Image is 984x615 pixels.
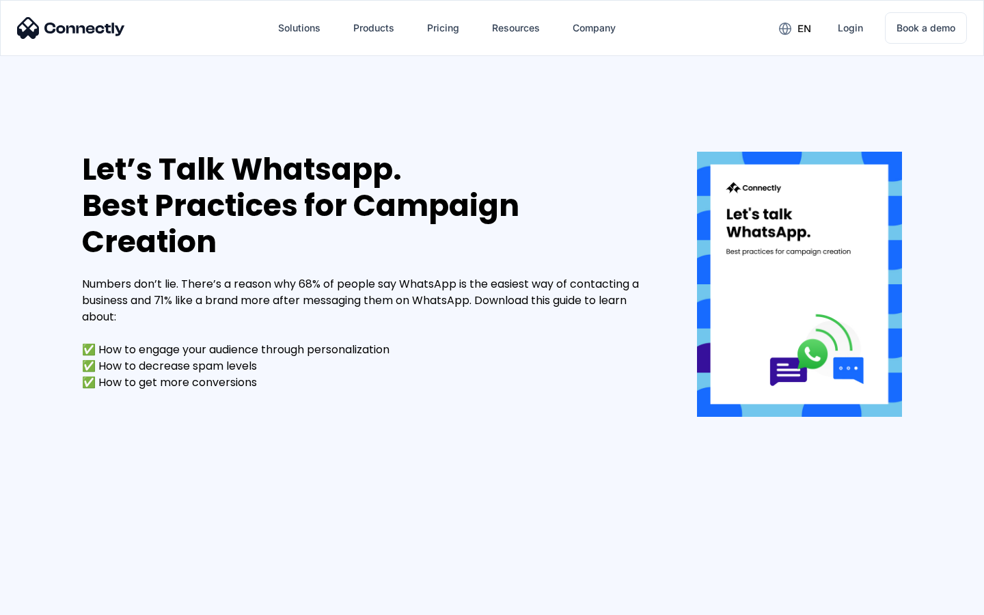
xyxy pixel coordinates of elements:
div: Products [353,18,394,38]
div: Products [342,12,405,44]
div: Resources [492,18,540,38]
div: Solutions [278,18,320,38]
ul: Language list [27,591,82,610]
div: en [768,18,821,38]
a: Pricing [416,12,470,44]
img: Connectly Logo [17,17,125,39]
aside: Language selected: English [14,591,82,610]
div: Company [573,18,616,38]
a: Login [827,12,874,44]
div: Pricing [427,18,459,38]
a: Book a demo [885,12,967,44]
div: Company [562,12,627,44]
div: Resources [481,12,551,44]
div: en [797,19,811,38]
div: Solutions [267,12,331,44]
div: Login [838,18,863,38]
div: Let’s Talk Whatsapp. Best Practices for Campaign Creation [82,152,656,260]
div: Numbers don’t lie. There’s a reason why 68% of people say WhatsApp is the easiest way of contacti... [82,276,656,391]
